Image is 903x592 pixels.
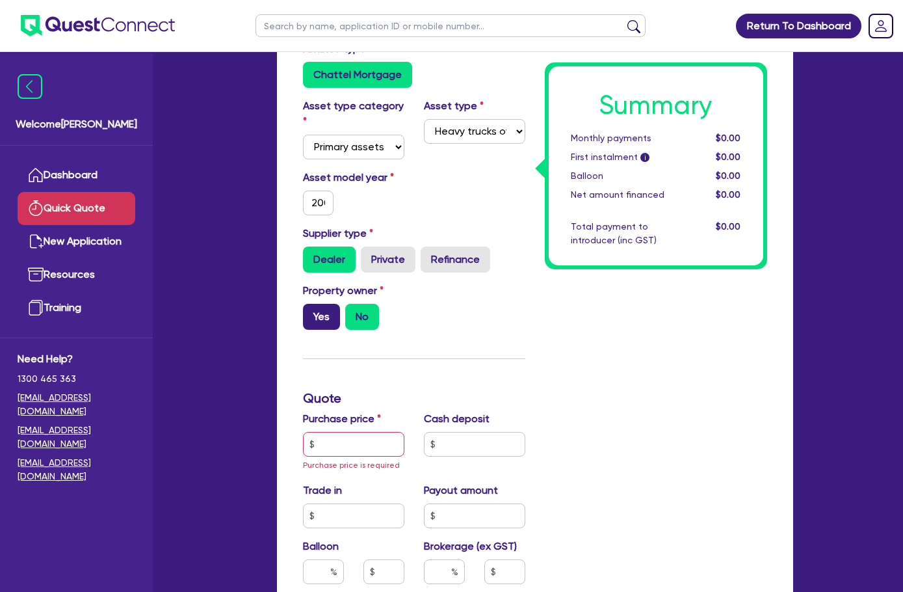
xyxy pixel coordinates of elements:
[424,98,484,114] label: Asset type
[736,14,861,38] a: Return To Dashboard
[561,131,688,145] div: Monthly payments
[28,234,44,249] img: new-application
[18,351,135,367] span: Need Help?
[303,390,525,406] h3: Quote
[716,152,740,162] span: $0.00
[571,90,741,121] h1: Summary
[303,411,381,427] label: Purchase price
[18,258,135,291] a: Resources
[716,221,740,232] span: $0.00
[28,300,44,316] img: training
[716,170,740,181] span: $0.00
[18,456,135,483] a: [EMAIL_ADDRESS][DOMAIN_NAME]
[345,304,379,330] label: No
[303,226,373,241] label: Supplier type
[303,98,404,129] label: Asset type category
[561,220,688,247] div: Total payment to introducer (inc GST)
[424,483,498,498] label: Payout amount
[561,169,688,183] div: Balloon
[561,188,688,202] div: Net amount financed
[18,192,135,225] a: Quick Quote
[255,14,646,37] input: Search by name, application ID or mobile number...
[18,424,135,451] a: [EMAIL_ADDRESS][DOMAIN_NAME]
[18,372,135,386] span: 1300 465 363
[303,461,400,470] span: Purchase price is required
[303,283,384,299] label: Property owner
[18,159,135,192] a: Dashboard
[28,200,44,216] img: quick-quote
[303,247,356,273] label: Dealer
[561,150,688,164] div: First instalment
[716,189,740,200] span: $0.00
[18,391,135,418] a: [EMAIL_ADDRESS][DOMAIN_NAME]
[303,483,342,498] label: Trade in
[361,247,415,273] label: Private
[716,133,740,143] span: $0.00
[303,304,340,330] label: Yes
[18,74,42,99] img: icon-menu-close
[293,170,414,185] label: Asset model year
[16,116,137,132] span: Welcome [PERSON_NAME]
[424,539,517,554] label: Brokerage (ex GST)
[18,225,135,258] a: New Application
[640,154,649,163] span: i
[18,291,135,325] a: Training
[21,15,175,36] img: quest-connect-logo-blue
[424,411,490,427] label: Cash deposit
[303,62,412,88] label: Chattel Mortgage
[303,539,339,554] label: Balloon
[421,247,490,273] label: Refinance
[28,267,44,282] img: resources
[864,9,898,43] a: Dropdown toggle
